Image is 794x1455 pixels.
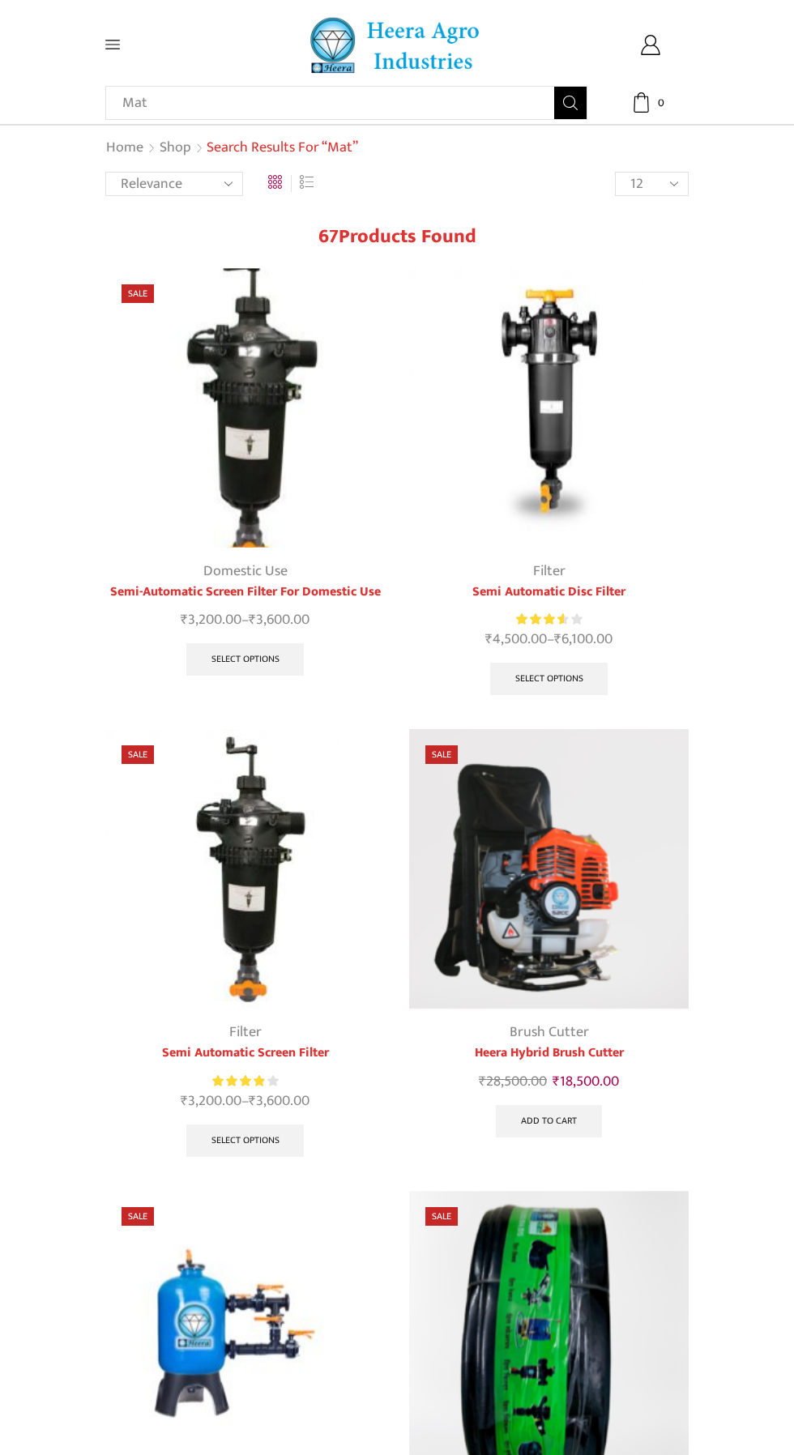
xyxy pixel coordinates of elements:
img: Semi Automatic Screen Filter [105,729,385,1009]
bdi: 3,600.00 [249,1089,309,1113]
a: Semi-Automatic Screen Filter For Domestic Use [105,582,385,602]
bdi: 18,500.00 [553,1069,619,1094]
div: Rated 3.92 out of 5 [212,1073,278,1090]
bdi: 6,100.00 [554,627,613,651]
span: ₹ [485,627,493,651]
span: – [409,629,689,651]
span: Sale [122,284,154,303]
span: ₹ [249,1089,256,1113]
a: Filter [533,559,566,583]
span: Sale [122,745,154,764]
span: – [105,1090,385,1112]
span: Sale [425,745,458,764]
div: Rated 3.67 out of 5 [516,611,582,628]
a: Select options for “Semi Automatic Screen Filter” [186,1124,305,1157]
span: 0 [652,95,668,111]
span: Products found [339,220,476,253]
nav: Breadcrumb [105,138,358,159]
a: Select options for “Semi Automatic Disc Filter” [490,663,608,695]
span: ₹ [249,608,256,632]
span: Rated out of 5 [516,611,564,628]
img: Semi-Automatic Screen Filter for Domestic Use [105,268,385,548]
a: 0 [612,92,689,113]
span: ₹ [181,608,188,632]
a: Heera Hybrid Brush Cutter [409,1043,689,1063]
bdi: 4,500.00 [485,627,547,651]
input: Search for... [114,87,534,119]
img: Semi Automatic Disc Filter [409,268,689,548]
h1: Search results for “Mat” [207,139,358,157]
a: Select options for “Semi-Automatic Screen Filter For Domestic Use” [186,643,305,676]
span: ₹ [181,1089,188,1113]
img: Heera Hybrid Brush Cutter [409,729,689,1009]
span: ₹ [479,1069,486,1094]
a: Semi Automatic Disc Filter [409,582,689,602]
span: ₹ [554,627,561,651]
a: Filter [229,1020,262,1044]
a: Semi Automatic Screen Filter [105,1043,385,1063]
bdi: 28,500.00 [479,1069,547,1094]
span: ₹ [553,1069,560,1094]
span: Sale [122,1207,154,1226]
span: – [105,609,385,631]
a: Home [105,138,144,159]
span: Sale [425,1207,458,1226]
span: 67 [318,220,339,253]
bdi: 3,200.00 [181,1089,241,1113]
span: Rated out of 5 [212,1073,264,1090]
button: Search button [554,87,587,119]
a: Brush Cutter [510,1020,589,1044]
a: Add to cart: “Heera Hybrid Brush Cutter” [496,1105,602,1137]
bdi: 3,600.00 [249,608,309,632]
bdi: 3,200.00 [181,608,241,632]
a: Domestic Use [203,559,288,583]
select: Shop order [105,172,243,196]
a: Shop [159,138,192,159]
